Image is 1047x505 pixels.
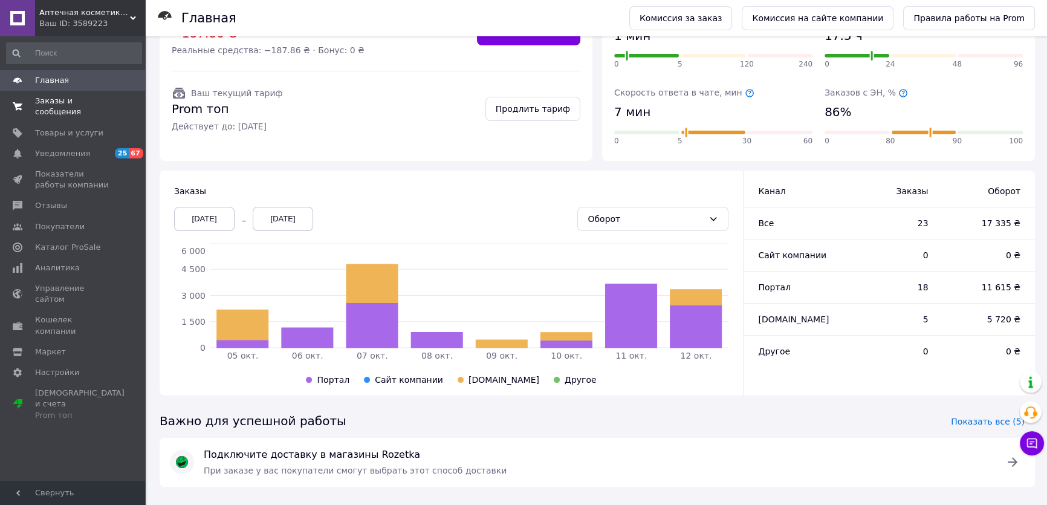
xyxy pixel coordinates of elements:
[200,343,206,353] tspan: 0
[799,59,812,70] span: 240
[742,136,751,146] span: 30
[855,345,929,357] span: 0
[35,148,90,159] span: Уведомления
[952,281,1020,293] span: 11 615 ₴
[160,438,1035,487] a: Подключите доставку в магазины RozetkaПри заказе у вас покупатели смогут выбрать этот способ дост...
[855,313,929,325] span: 5
[292,351,323,360] tspan: 06 окт.
[758,347,790,356] span: Другое
[953,136,962,146] span: 90
[35,128,103,138] span: Товары и услуги
[614,88,754,97] span: Скорость ответа в чате, мин
[115,148,129,158] span: 25
[421,351,453,360] tspan: 08 окт.
[174,186,206,196] span: Заказы
[1020,431,1044,455] button: Чат с покупателем
[678,136,682,146] span: 5
[35,200,67,211] span: Отзывы
[740,59,754,70] span: 120
[803,136,812,146] span: 60
[903,6,1035,30] a: Правила работы на Prom
[357,351,388,360] tspan: 07 окт.
[1014,59,1023,70] span: 96
[181,246,206,255] tspan: 6 000
[1009,136,1023,146] span: 100
[181,11,236,25] h1: Главная
[614,59,619,70] span: 0
[35,410,125,421] div: Prom топ
[952,185,1020,197] span: Оборот
[742,6,893,30] a: Комиссия на сайте компании
[680,351,712,360] tspan: 12 окт.
[952,345,1020,357] span: 0 ₴
[758,186,785,196] span: Канал
[181,290,206,300] tspan: 3 000
[615,351,647,360] tspan: 11 окт.
[758,282,791,292] span: Портал
[825,136,829,146] span: 0
[172,44,365,56] span: Реальные средства: −187.86 ₴ · Бонус: 0 ₴
[468,375,539,385] span: [DOMAIN_NAME]
[886,136,895,146] span: 80
[952,249,1020,261] span: 0 ₴
[629,6,733,30] a: Комиссия за заказ
[886,59,895,70] span: 24
[614,103,650,121] span: 7 мин
[181,316,206,326] tspan: 1 500
[855,281,929,293] span: 18
[951,415,1025,428] span: Показать все (5)
[35,314,112,336] span: Кошелек компании
[758,218,774,228] span: Все
[181,264,206,274] tspan: 4 500
[35,169,112,191] span: Показатели работы компании
[825,59,829,70] span: 0
[191,88,282,98] span: Ваш текущий тариф
[35,242,100,253] span: Каталог ProSale
[588,212,704,226] div: Оборот
[952,217,1020,229] span: 17 335 ₴
[35,221,85,232] span: Покупатели
[485,97,580,121] a: Продлить тариф
[953,59,962,70] span: 48
[129,148,143,158] span: 67
[855,185,929,197] span: Заказы
[855,217,929,229] span: 23
[35,262,80,273] span: Аналитика
[551,351,582,360] tspan: 10 окт.
[172,100,282,118] span: Prom топ
[253,207,313,231] div: [DATE]
[855,249,929,261] span: 0
[758,250,826,260] span: Сайт компании
[614,136,619,146] span: 0
[35,388,125,421] span: [DEMOGRAPHIC_DATA] и счета
[172,120,282,132] span: Действует до: [DATE]
[6,42,142,64] input: Поиск
[35,75,69,86] span: Главная
[758,314,829,324] span: [DOMAIN_NAME]
[825,103,851,121] span: 86%
[678,59,682,70] span: 5
[317,375,349,385] span: Портал
[204,448,991,462] span: Подключите доставку в магазины Rozetka
[825,88,908,97] span: Заказов с ЭН, %
[160,412,346,430] span: Важно для успешной работы
[174,207,235,231] div: [DATE]
[39,7,130,18] span: Аптечная косметика из Франции
[35,347,66,357] span: Маркет
[227,351,259,360] tspan: 05 окт.
[35,96,112,117] span: Заказы и сообщения
[204,466,507,475] span: При заказе у вас покупатели смогут выбрать этот способ доставки
[375,375,443,385] span: Сайт компании
[39,18,145,29] div: Ваш ID: 3589223
[565,375,597,385] span: Другое
[35,367,79,378] span: Настройки
[952,313,1020,325] span: 5 720 ₴
[35,283,112,305] span: Управление сайтом
[486,351,517,360] tspan: 09 окт.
